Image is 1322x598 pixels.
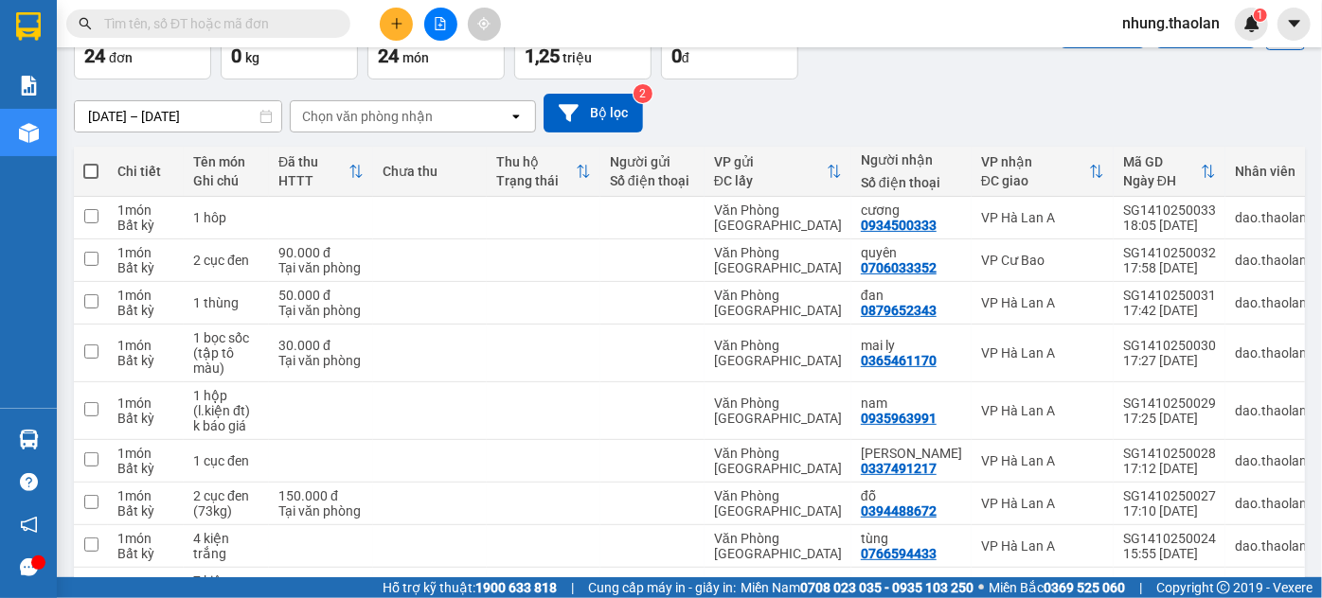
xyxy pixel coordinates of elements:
[383,577,557,598] span: Hỗ trợ kỹ thuật:
[861,411,937,426] div: 0935963991
[714,338,842,368] div: Văn Phòng [GEOGRAPHIC_DATA]
[278,173,348,188] div: HTTT
[117,503,174,519] div: Bất kỳ
[1286,15,1303,32] span: caret-down
[714,396,842,426] div: Văn Phòng [GEOGRAPHIC_DATA]
[714,173,827,188] div: ĐC lấy
[861,175,962,190] div: Số điện thoại
[231,44,241,67] span: 0
[496,173,576,188] div: Trạng thái
[477,17,491,30] span: aim
[981,453,1104,468] div: VP Hà Lan A
[861,202,962,218] div: cương
[117,303,174,318] div: Bất kỳ
[571,577,574,598] span: |
[978,584,984,591] span: ⚪️
[861,245,962,260] div: quyên
[193,330,259,376] div: 1 bọc sốc (tập tô màu)
[193,253,259,268] div: 2 cục đen
[1243,15,1260,32] img: icon-new-feature
[1123,202,1216,218] div: SG1410250033
[117,353,174,368] div: Bất kỳ
[193,154,259,169] div: Tên món
[714,202,842,233] div: Văn Phòng [GEOGRAPHIC_DATA]
[1123,411,1216,426] div: 17:25 [DATE]
[1123,461,1216,476] div: 17:12 [DATE]
[714,288,842,318] div: Văn Phòng [GEOGRAPHIC_DATA]
[19,123,39,143] img: warehouse-icon
[972,147,1114,197] th: Toggle SortBy
[610,173,695,188] div: Số điện thoại
[19,76,39,96] img: solution-icon
[1235,538,1307,554] div: dao.thaolan
[20,516,38,534] span: notification
[1235,253,1307,268] div: dao.thaolan
[1123,303,1216,318] div: 17:42 [DATE]
[278,154,348,169] div: Đã thu
[269,147,373,197] th: Toggle SortBy
[981,173,1089,188] div: ĐC giao
[1123,488,1216,503] div: SG1410250027
[1139,577,1142,598] span: |
[1123,531,1216,546] div: SG1410250024
[981,295,1104,310] div: VP Hà Lan A
[671,44,682,67] span: 0
[245,50,259,65] span: kg
[117,546,174,561] div: Bất kỳ
[378,44,399,67] span: 24
[193,531,259,561] div: 4 kiện trắng
[117,531,174,546] div: 1 món
[434,17,447,30] span: file-add
[16,12,41,41] img: logo-vxr
[1235,496,1307,511] div: dao.thaolan
[861,288,962,303] div: đan
[861,396,962,411] div: nam
[278,503,364,519] div: Tại văn phòng
[193,418,259,433] div: k báo giá
[84,44,105,67] span: 24
[861,531,962,546] div: tùng
[861,338,962,353] div: mai ly
[193,173,259,188] div: Ghi chú
[117,288,174,303] div: 1 món
[714,446,842,476] div: Văn Phòng [GEOGRAPHIC_DATA]
[117,446,174,461] div: 1 món
[79,17,92,30] span: search
[610,154,695,169] div: Người gửi
[861,546,937,561] div: 0766594433
[1123,396,1216,411] div: SG1410250029
[1254,9,1267,22] sup: 1
[981,496,1104,511] div: VP Hà Lan A
[380,8,413,41] button: plus
[468,8,501,41] button: aim
[487,147,600,197] th: Toggle SortBy
[861,218,937,233] div: 0934500333
[981,538,1104,554] div: VP Hà Lan A
[634,84,652,103] sup: 2
[861,152,962,167] div: Người nhận
[1235,210,1307,225] div: dao.thaolan
[383,164,477,179] div: Chưa thu
[193,210,259,225] div: 1 hôp
[989,577,1125,598] span: Miền Bắc
[19,430,39,449] img: warehouse-icon
[1123,288,1216,303] div: SG1410250031
[1277,8,1311,41] button: caret-down
[705,147,851,197] th: Toggle SortBy
[981,154,1089,169] div: VP nhận
[714,245,842,275] div: Văn Phòng [GEOGRAPHIC_DATA]
[861,303,937,318] div: 0879652343
[117,488,174,503] div: 1 món
[117,164,174,179] div: Chi tiết
[1123,218,1216,233] div: 18:05 [DATE]
[424,8,457,41] button: file-add
[104,13,328,34] input: Tìm tên, số ĐT hoặc mã đơn
[1217,581,1230,594] span: copyright
[302,107,433,126] div: Chọn văn phòng nhận
[117,260,174,275] div: Bất kỳ
[1107,11,1235,35] span: nhung.thaolan
[1235,403,1307,418] div: dao.thaolan
[1114,147,1225,197] th: Toggle SortBy
[1044,580,1125,595] strong: 0369 525 060
[741,577,974,598] span: Miền Nam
